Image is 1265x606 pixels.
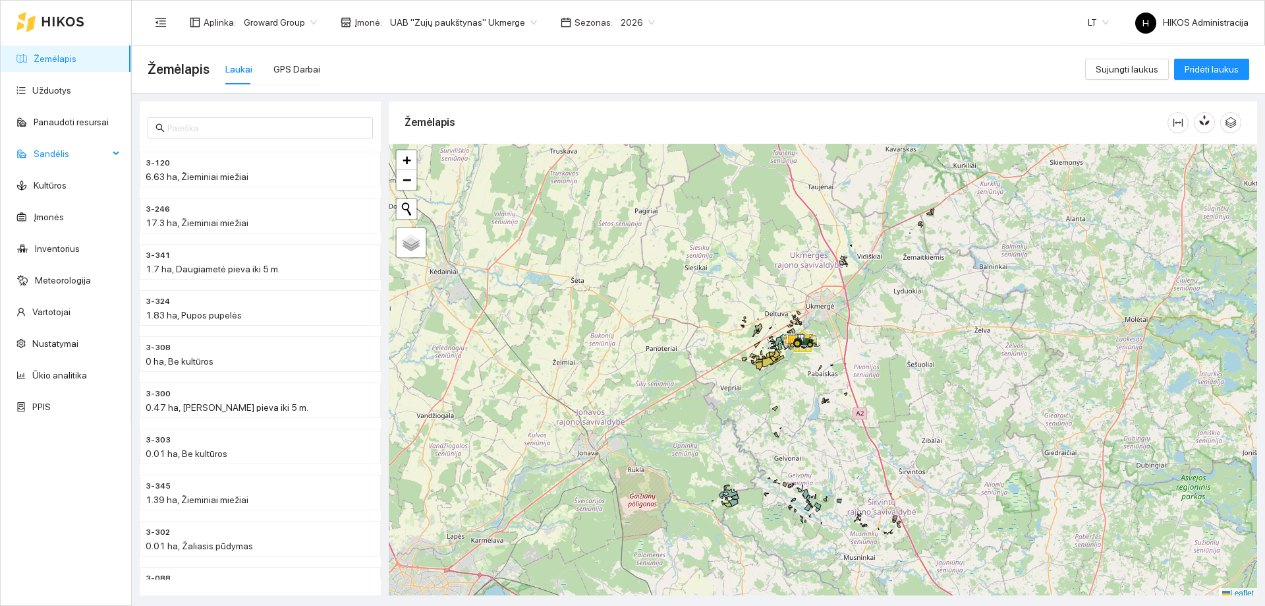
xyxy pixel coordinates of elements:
span: 3-341 [146,249,171,262]
button: Sujungti laukus [1085,59,1169,80]
span: − [403,171,411,188]
a: Zoom out [397,170,416,190]
span: UAB "Zujų paukštynas" Ukmerge [390,13,537,32]
a: Ūkio analitika [32,370,87,380]
a: Leaflet [1222,589,1254,598]
button: Initiate a new search [397,199,416,219]
span: 0.01 ha, Be kultūros [146,448,227,459]
a: Įmonės [34,212,64,222]
a: Užduotys [32,85,71,96]
div: Žemėlapis [405,104,1167,141]
span: Sezonas : [575,15,613,30]
span: H [1142,13,1149,34]
button: menu-fold [148,9,174,36]
span: 3-345 [146,480,171,493]
a: Layers [397,228,426,257]
span: Pridėti laukus [1185,62,1239,76]
span: 3-246 [146,203,170,216]
span: 3-120 [146,157,170,169]
span: 0.01 ha, Žaliasis pūdymas [146,541,253,551]
div: GPS Darbai [273,62,320,76]
span: Aplinka : [204,15,236,30]
a: Zoom in [397,150,416,170]
span: menu-fold [155,16,167,28]
a: Sujungti laukus [1085,64,1169,75]
span: 2026 [621,13,655,32]
span: search [155,123,165,133]
span: 3-308 [146,342,171,354]
button: Pridėti laukus [1174,59,1249,80]
span: HIKOS Administracija [1135,17,1249,28]
a: Meteorologija [35,275,91,286]
a: PPIS [32,402,51,412]
span: Sujungti laukus [1096,62,1158,76]
span: 0 ha, Be kultūros [146,356,213,367]
span: 3-324 [146,295,170,308]
span: 3-088 [146,572,171,585]
span: 3-300 [146,388,171,400]
span: 1.7 ha, Daugiametė pieva iki 5 m. [146,264,280,274]
a: Pridėti laukus [1174,64,1249,75]
span: column-width [1168,117,1188,128]
span: + [403,152,411,168]
a: Vartotojai [32,307,70,317]
input: Paieška [167,121,365,135]
a: Žemėlapis [34,53,76,64]
span: 3-303 [146,434,171,446]
span: 0.47 ha, [PERSON_NAME] pieva iki 5 m. [146,402,308,413]
a: Kultūros [34,180,67,191]
span: 1.39 ha, Žieminiai miežiai [146,495,248,505]
span: calendar [561,17,571,28]
span: Žemėlapis [148,59,210,80]
button: column-width [1167,112,1189,133]
span: 1.83 ha, Pupos pupelės [146,310,242,320]
span: LT [1088,13,1109,32]
a: Nustatymai [32,338,78,349]
div: Laukai [225,62,252,76]
a: Panaudoti resursai [34,117,109,127]
span: 6.63 ha, Žieminiai miežiai [146,171,248,182]
span: 17.3 ha, Žieminiai miežiai [146,218,248,228]
span: Įmonė : [354,15,382,30]
span: Groward Group [244,13,317,32]
span: 3-302 [146,526,170,539]
span: shop [341,17,351,28]
span: layout [190,17,200,28]
span: Sandėlis [34,140,109,167]
a: Inventorius [35,243,80,254]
